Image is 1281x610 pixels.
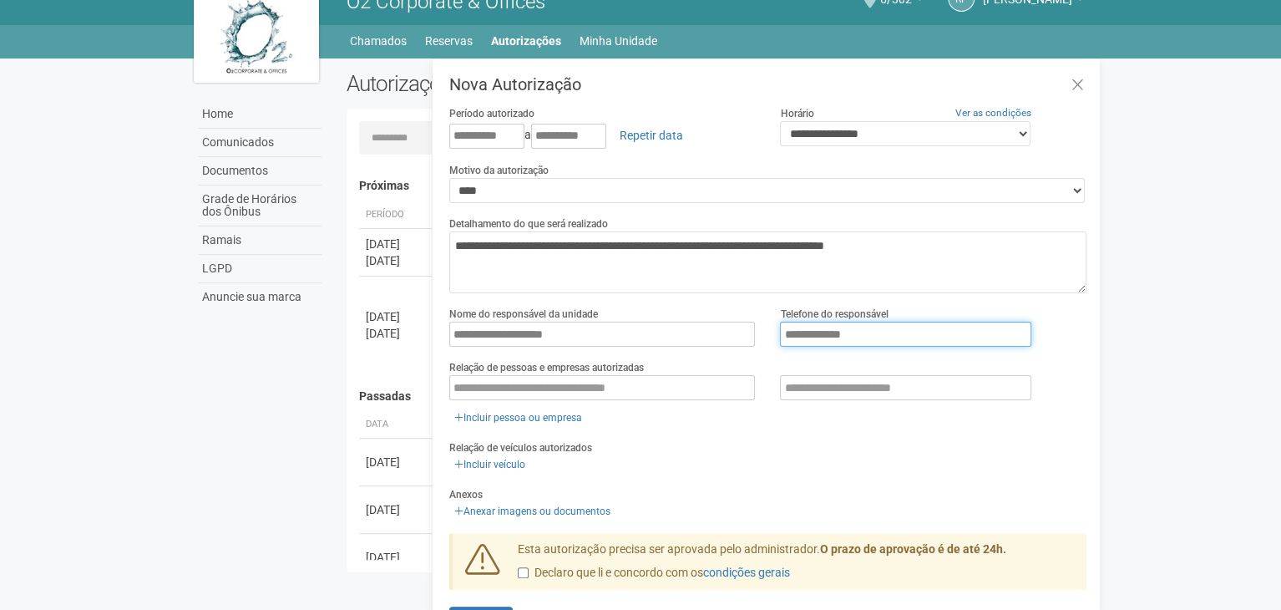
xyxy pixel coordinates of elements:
[366,308,428,325] div: [DATE]
[366,454,428,470] div: [DATE]
[820,542,1006,556] strong: O prazo de aprovação é de até 24h.
[359,411,434,439] th: Data
[505,541,1086,590] div: Esta autorização precisa ser aprovada pelo administrador.
[359,390,1075,403] h4: Passadas
[359,201,434,229] th: Período
[449,76,1086,93] h3: Nova Autorização
[449,440,592,455] label: Relação de veículos autorizados
[449,216,608,231] label: Detalhamento do que será realizado
[198,186,322,226] a: Grade de Horários dos Ônibus
[609,121,694,150] a: Repetir data
[366,549,428,566] div: [DATE]
[347,71,704,96] h2: Autorizações
[449,455,530,474] a: Incluir veículo
[198,255,322,283] a: LGPD
[366,236,428,252] div: [DATE]
[491,29,561,53] a: Autorizações
[366,501,428,518] div: [DATE]
[449,307,598,322] label: Nome do responsável da unidade
[780,106,813,121] label: Horário
[366,325,428,342] div: [DATE]
[366,252,428,269] div: [DATE]
[449,121,756,150] div: a
[449,487,483,502] label: Anexos
[198,100,322,129] a: Home
[198,226,322,255] a: Ramais
[359,180,1075,192] h4: Próximas
[198,129,322,157] a: Comunicados
[198,283,322,311] a: Anuncie sua marca
[350,29,407,53] a: Chamados
[780,307,888,322] label: Telefone do responsável
[518,565,790,582] label: Declaro que li e concordo com os
[703,566,790,579] a: condições gerais
[955,107,1031,119] a: Ver as condições
[425,29,473,53] a: Reservas
[198,157,322,186] a: Documentos
[449,106,534,121] label: Período autorizado
[518,567,529,578] input: Declaro que li e concordo com oscondições gerais
[449,502,615,521] a: Anexar imagens ou documentos
[449,409,587,427] a: Incluir pessoa ou empresa
[449,163,549,178] label: Motivo da autorização
[449,360,644,375] label: Relação de pessoas e empresas autorizadas
[580,29,657,53] a: Minha Unidade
